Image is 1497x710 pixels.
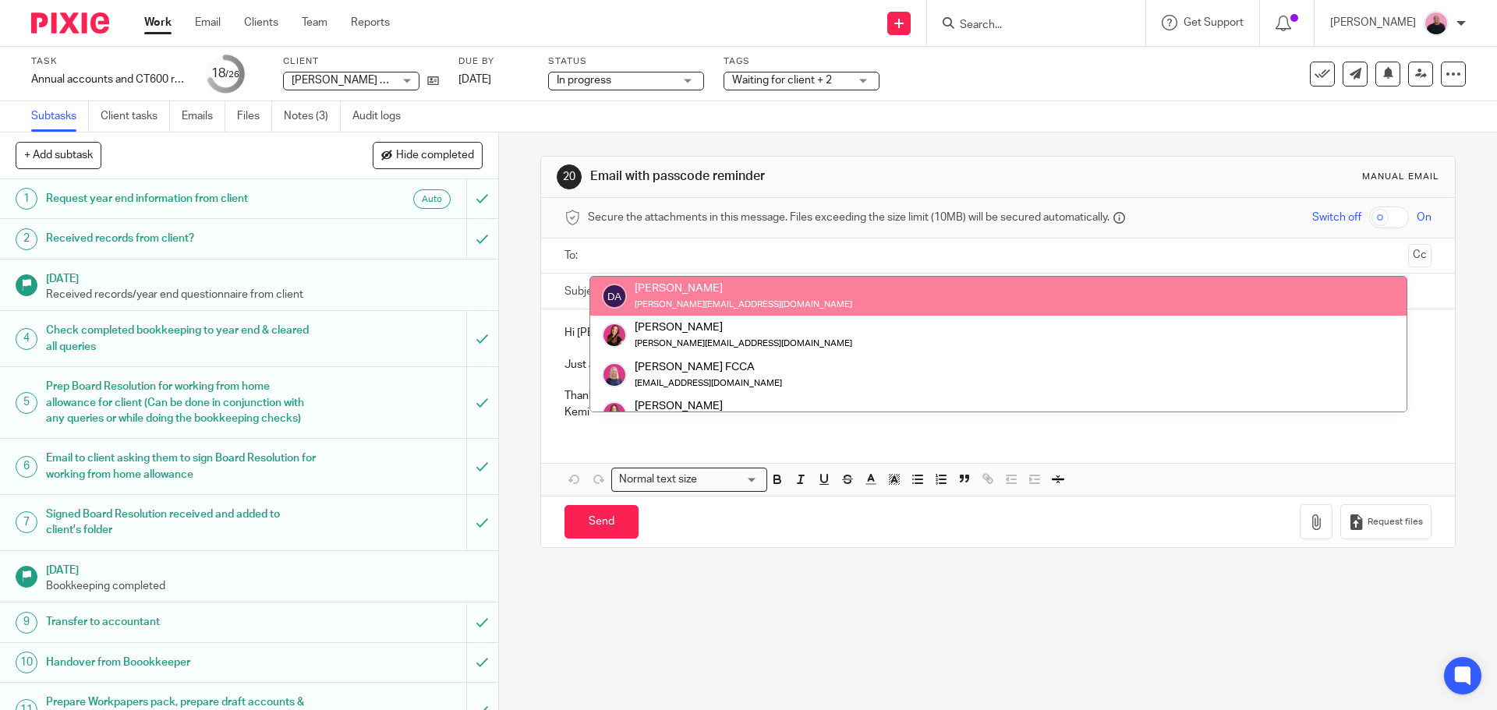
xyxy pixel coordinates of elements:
[244,15,278,30] a: Clients
[1417,210,1432,225] span: On
[237,101,272,132] a: Files
[1424,11,1449,36] img: Bio%20-%20Kemi%20.png
[16,142,101,168] button: + Add subtask
[46,319,316,359] h1: Check completed bookkeeping to year end & cleared all queries
[46,578,483,594] p: Bookkeeping completed
[564,325,1431,341] p: Hi [PERSON_NAME],
[458,55,529,68] label: Due by
[195,15,221,30] a: Email
[46,187,316,210] h1: Request year end information from client
[635,281,852,296] div: [PERSON_NAME]
[144,15,172,30] a: Work
[31,55,187,68] label: Task
[548,55,704,68] label: Status
[16,392,37,414] div: 5
[564,284,605,299] label: Subject:
[602,401,627,426] img: 17.png
[16,612,37,634] div: 9
[1368,516,1423,528] span: Request files
[351,15,390,30] a: Reports
[46,503,316,542] h1: Signed Board Resolution received and added to client's folder
[732,75,832,86] span: Waiting for client + 2
[635,398,852,414] div: [PERSON_NAME]
[702,472,758,488] input: Search for option
[588,210,1109,225] span: Secure the attachments in this message. Files exceeding the size limit (10MB) will be secured aut...
[46,227,316,250] h1: Received records from client?
[635,359,782,374] div: [PERSON_NAME] FCCA
[635,379,782,387] small: [EMAIL_ADDRESS][DOMAIN_NAME]
[611,468,767,492] div: Search for option
[284,101,341,132] a: Notes (3)
[635,300,852,309] small: [PERSON_NAME][EMAIL_ADDRESS][DOMAIN_NAME]
[458,74,491,85] span: [DATE]
[16,652,37,673] div: 10
[373,142,483,168] button: Hide completed
[1340,504,1431,539] button: Request files
[564,388,1431,404] p: Thanks
[225,70,239,79] small: /26
[590,168,1032,185] h1: Email with passcode reminder
[101,101,170,132] a: Client tasks
[564,505,639,539] input: Send
[46,267,483,287] h1: [DATE]
[635,320,852,335] div: [PERSON_NAME]
[602,362,627,387] img: Cheryl%20Sharp%20FCCA.png
[46,610,316,634] h1: Transfer to accountant
[602,284,627,309] img: svg%3E
[564,248,582,263] label: To:
[1312,210,1361,225] span: Switch off
[292,75,471,86] span: [PERSON_NAME] MECHANICAL LTD
[302,15,327,30] a: Team
[1408,244,1432,267] button: Cc
[396,150,474,162] span: Hide completed
[46,287,483,302] p: Received records/year end questionnaire from client
[16,188,37,210] div: 1
[557,164,582,189] div: 20
[413,189,451,209] div: Auto
[16,456,37,478] div: 6
[557,75,611,86] span: In progress
[352,101,412,132] a: Audit logs
[602,323,627,348] img: 21.png
[1330,15,1416,30] p: [PERSON_NAME]
[958,19,1099,33] input: Search
[46,375,316,430] h1: Prep Board Resolution for working from home allowance for client (Can be done in conjunction with...
[283,55,439,68] label: Client
[564,357,1431,373] p: Just a reminder - your passphrase/mastercode is set to your Companies House Authentication Code -...
[46,651,316,674] h1: Handover from Boookkeeper
[182,101,225,132] a: Emails
[615,472,700,488] span: Normal text size
[31,12,109,34] img: Pixie
[1362,171,1439,183] div: Manual email
[635,339,852,348] small: [PERSON_NAME][EMAIL_ADDRESS][DOMAIN_NAME]
[1184,17,1244,28] span: Get Support
[16,228,37,250] div: 2
[564,404,1431,420] p: Kemi
[211,65,239,83] div: 18
[31,101,89,132] a: Subtasks
[31,72,187,87] div: Annual accounts and CT600 return
[46,559,483,578] h1: [DATE]
[724,55,879,68] label: Tags
[46,447,316,486] h1: Email to client asking them to sign Board Resolution for working from home allowance
[16,328,37,350] div: 4
[16,511,37,533] div: 7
